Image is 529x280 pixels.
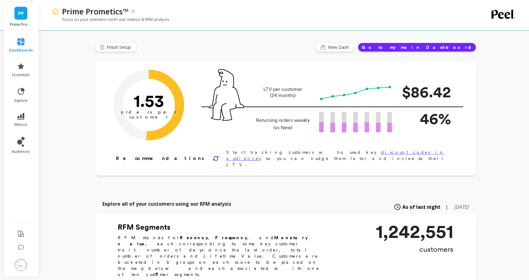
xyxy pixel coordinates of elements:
[454,204,469,210] span: [DATE]
[254,86,312,99] p: LTV per customer (24 months)
[102,200,231,208] p: Explore all of your customers using our RFM analysis
[402,203,440,211] span: As of last night
[133,91,164,111] text: 1.53
[226,149,456,168] p: Start tracking customers who used key so you can nudge them later and increase their LTV.
[315,43,355,52] button: New Dash
[12,72,30,77] span: essentials
[402,107,451,130] p: 46%
[445,203,448,211] span: |
[358,43,476,52] button: Go to my main Dashboard
[180,235,208,240] b: Recency
[121,109,177,115] tspan: orders per
[328,44,351,50] span: New Dash
[254,117,312,131] p: Returning orders weekly (vs New)
[9,48,33,53] span: dashboards
[215,235,247,240] b: Frequency
[14,122,27,127] span: metrics
[107,44,133,50] span: Finish Setup
[52,17,169,22] p: Focus on your retention north star metrics & RFM analysis
[62,6,128,17] p: Prime Prometics™
[209,69,244,121] img: pal seatted on line
[95,43,137,52] button: Finish Setup
[18,10,24,17] span: PP
[14,98,28,103] span: explore
[118,235,327,278] p: RFM stands for , , and , each corresponding to some key customer trait: number of days since the ...
[10,22,32,27] p: Prime Prometics™
[129,114,168,120] tspan: customer
[116,155,205,162] p: Recommendations
[376,222,453,241] p: 1,242,551
[52,8,59,15] img: header icon
[12,149,30,154] span: audiences
[402,80,451,103] p: $86.42
[15,259,27,271] img: profile picture
[118,222,327,232] h2: RFM Segments
[376,244,453,254] p: customers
